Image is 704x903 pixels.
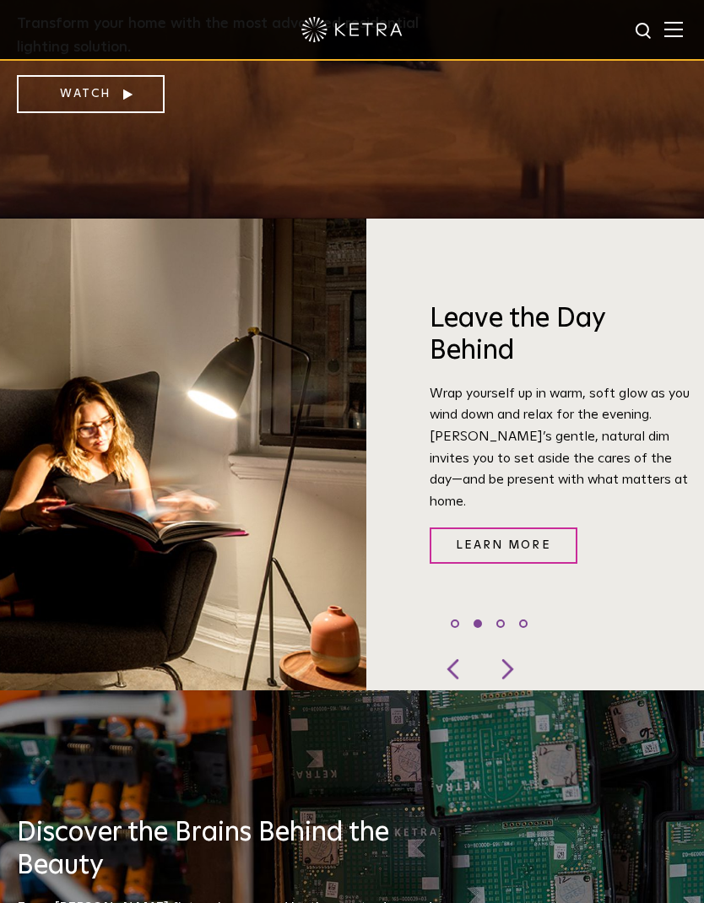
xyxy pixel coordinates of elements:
[430,387,690,508] span: Wrap yourself up in warm, soft glow as you wind down and relax for the evening. [PERSON_NAME]’s g...
[430,527,577,564] a: Learn More
[17,817,456,882] h3: Discover the Brains Behind the Beauty
[17,75,165,113] a: Watch
[634,21,655,42] img: search icon
[430,303,691,368] h3: Leave the Day Behind
[301,17,403,42] img: ketra-logo-2019-white
[664,21,683,37] img: Hamburger%20Nav.svg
